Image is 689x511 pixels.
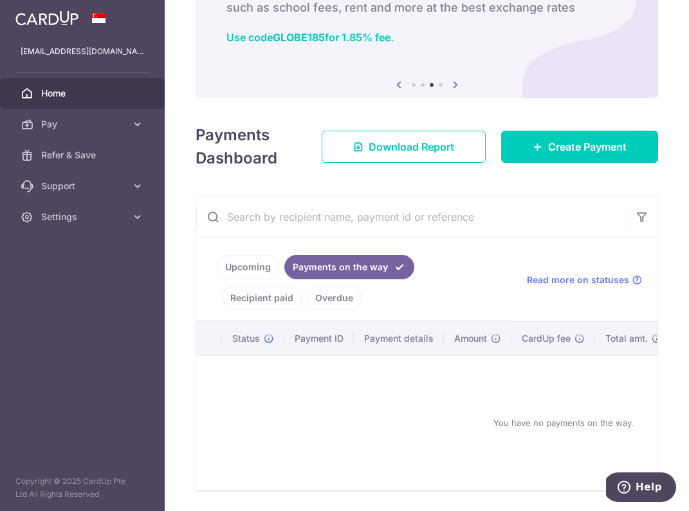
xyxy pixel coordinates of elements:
iframe: Opens a widget where you can find more information [606,472,676,505]
a: Upcoming [217,255,279,279]
th: Payment details [354,322,444,355]
span: CardUp fee [522,332,571,345]
p: [EMAIL_ADDRESS][DOMAIN_NAME] [21,45,144,58]
a: Download Report [322,131,486,163]
th: Payment ID [284,322,354,355]
span: Support [41,180,126,192]
h4: Payments Dashboard [196,124,299,170]
span: Read more on statuses [527,274,629,286]
span: Settings [41,210,126,223]
span: Download Report [369,139,454,154]
span: Create Payment [548,139,627,154]
a: Overdue [307,286,362,310]
a: Use codeGLOBE185for 1.85% fee. [226,31,394,44]
span: Status [232,332,260,345]
a: Create Payment [501,131,658,163]
span: Refer & Save [41,149,126,162]
a: Payments on the way [284,255,414,279]
span: Total amt. [605,332,648,345]
span: Pay [41,118,126,131]
img: CardUp [15,10,78,26]
input: Search by recipient name, payment id or reference [196,196,627,237]
a: Recipient paid [222,286,302,310]
span: Home [41,87,126,100]
span: Amount [454,332,487,345]
a: Read more on statuses [527,274,642,286]
b: GLOBE185 [273,31,325,44]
